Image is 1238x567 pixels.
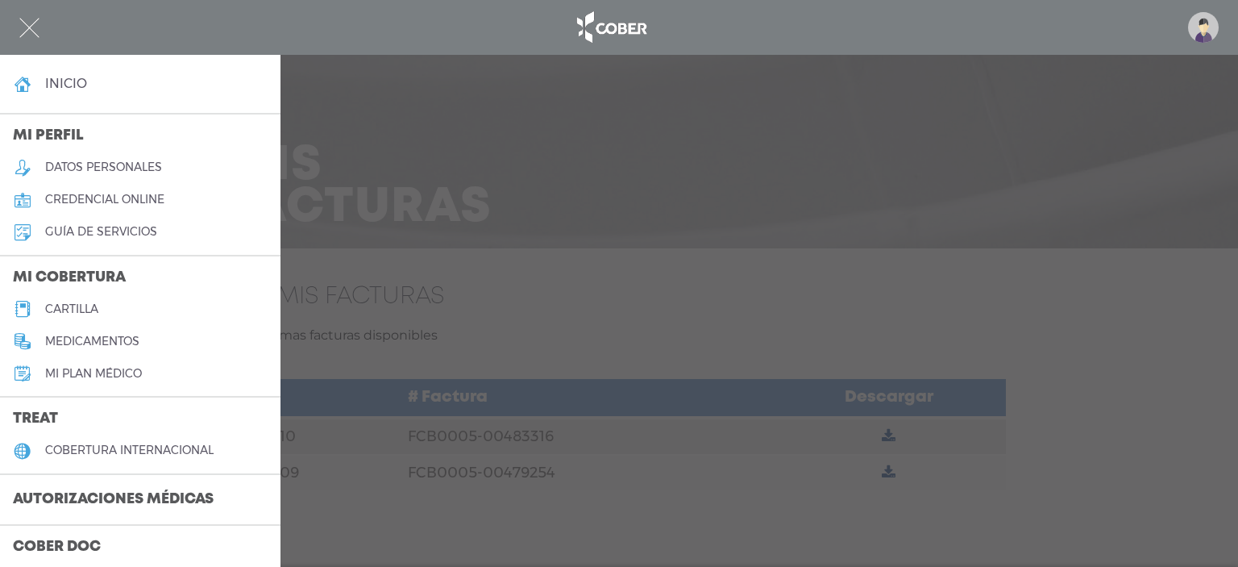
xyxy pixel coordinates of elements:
[1188,12,1219,43] img: profile-placeholder.svg
[45,225,157,239] h5: guía de servicios
[19,18,39,38] img: Cober_menu-close-white.svg
[45,76,87,91] h4: inicio
[45,367,142,381] h5: Mi plan médico
[45,444,214,457] h5: cobertura internacional
[45,193,164,206] h5: credencial online
[568,8,653,47] img: logo_cober_home-white.png
[45,302,98,316] h5: cartilla
[45,161,162,174] h5: datos personales
[45,335,139,348] h5: medicamentos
